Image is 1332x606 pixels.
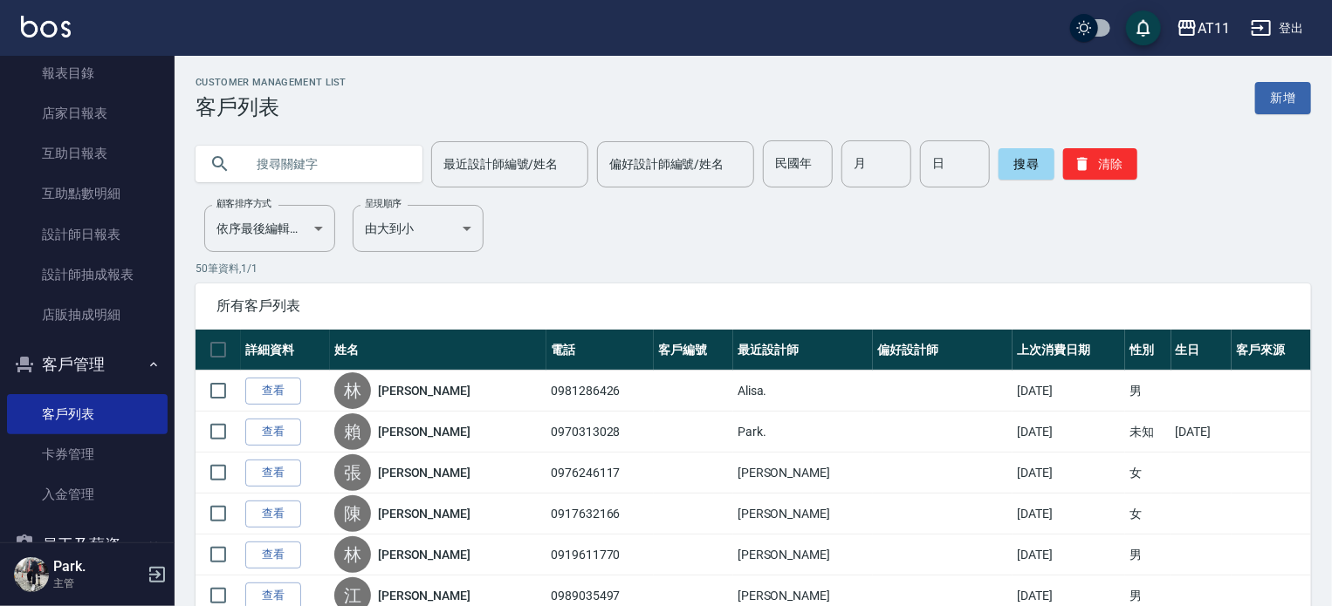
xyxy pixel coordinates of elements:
img: Person [14,557,49,592]
a: [PERSON_NAME] [378,546,470,563]
div: 林 [334,536,371,573]
td: [DATE] [1013,535,1125,575]
a: [PERSON_NAME] [378,423,470,440]
a: 卡券管理 [7,434,168,474]
th: 電話 [546,330,654,371]
div: AT11 [1198,17,1230,39]
td: [DATE] [1013,412,1125,453]
th: 偏好設計師 [873,330,1013,371]
button: 登出 [1244,12,1311,44]
div: 依序最後編輯時間 [204,205,335,252]
a: 查看 [245,460,301,487]
button: 搜尋 [999,148,1054,180]
td: [PERSON_NAME] [733,535,873,575]
td: [PERSON_NAME] [733,494,873,535]
a: 設計師抽成報表 [7,255,168,295]
td: [DATE] [1171,412,1232,453]
div: 由大到小 [353,205,484,252]
td: Park. [733,412,873,453]
button: 員工及薪資 [7,522,168,568]
h5: Park. [53,558,142,575]
a: [PERSON_NAME] [378,587,470,604]
a: 報表目錄 [7,53,168,93]
div: 林 [334,372,371,409]
a: [PERSON_NAME] [378,464,470,481]
a: [PERSON_NAME] [378,505,470,522]
td: 0981286426 [546,371,654,412]
a: [PERSON_NAME] [378,382,470,399]
button: AT11 [1170,10,1237,46]
div: 賴 [334,413,371,450]
td: 女 [1125,453,1171,494]
div: 陳 [334,495,371,532]
th: 客戶來源 [1232,330,1311,371]
a: 互助日報表 [7,133,168,174]
th: 性別 [1125,330,1171,371]
a: 入金管理 [7,474,168,514]
td: 0970313028 [546,412,654,453]
a: 設計師日報表 [7,214,168,255]
td: 0919611770 [546,535,654,575]
th: 詳細資料 [241,330,330,371]
td: 未知 [1125,412,1171,453]
a: 查看 [245,500,301,528]
td: [DATE] [1013,494,1125,535]
a: 查看 [245,419,301,446]
button: 客戶管理 [7,342,168,387]
a: 互助點數明細 [7,174,168,214]
label: 呈現順序 [365,197,402,210]
h3: 客戶列表 [196,95,347,119]
th: 生日 [1171,330,1232,371]
p: 50 筆資料, 1 / 1 [196,261,1311,276]
a: 查看 [245,541,301,569]
a: 客戶列表 [7,394,168,434]
th: 上次消費日期 [1013,330,1125,371]
td: [DATE] [1013,371,1125,412]
input: 搜尋關鍵字 [244,140,409,187]
td: [PERSON_NAME] [733,453,873,494]
h2: Customer Management List [196,77,347,88]
a: 新增 [1255,82,1311,114]
img: Logo [21,16,71,37]
td: [DATE] [1013,453,1125,494]
td: Alisa. [733,371,873,412]
span: 所有客戶列表 [216,297,1290,315]
button: save [1126,10,1161,45]
label: 顧客排序方式 [216,197,271,210]
td: 女 [1125,494,1171,535]
td: 0917632166 [546,494,654,535]
a: 店家日報表 [7,93,168,133]
td: 男 [1125,371,1171,412]
div: 張 [334,454,371,491]
td: 0976246117 [546,453,654,494]
td: 男 [1125,535,1171,575]
button: 清除 [1063,148,1137,180]
p: 主管 [53,575,142,591]
a: 查看 [245,378,301,405]
th: 最近設計師 [733,330,873,371]
th: 客戶編號 [654,330,733,371]
th: 姓名 [330,330,546,371]
a: 店販抽成明細 [7,295,168,335]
